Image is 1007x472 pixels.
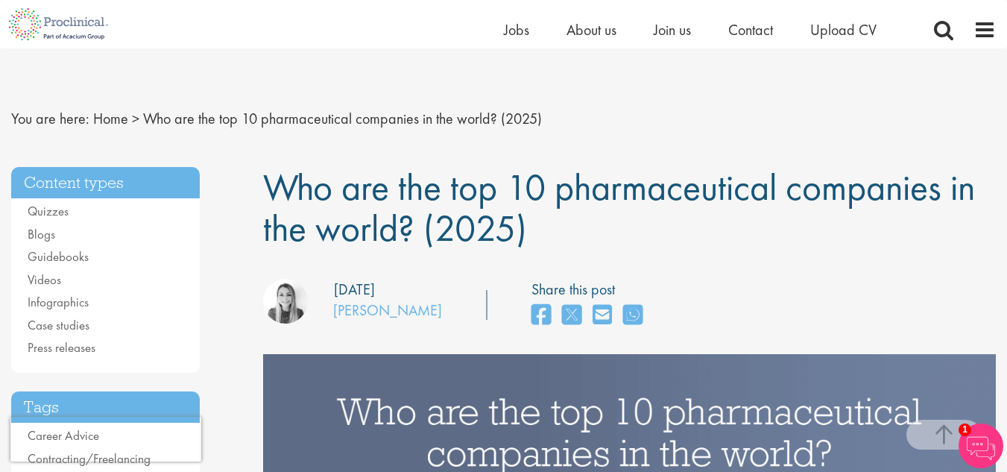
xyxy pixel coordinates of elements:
a: Contact [728,20,773,40]
iframe: reCAPTCHA [10,417,201,462]
a: Press releases [28,339,95,356]
span: 1 [959,424,971,436]
span: You are here: [11,109,89,128]
span: Who are the top 10 pharmaceutical companies in the world? (2025) [143,109,542,128]
span: > [132,109,139,128]
span: Who are the top 10 pharmaceutical companies in the world? (2025) [263,163,975,252]
div: [DATE] [334,279,375,300]
a: About us [566,20,616,40]
a: share on whats app [623,300,643,332]
a: share on email [593,300,612,332]
img: Chatbot [959,424,1003,468]
h3: Content types [11,167,200,199]
a: Videos [28,271,61,288]
label: Share this post [531,279,650,300]
a: [PERSON_NAME] [333,300,442,320]
h3: Tags [11,391,200,424]
a: Join us [654,20,691,40]
a: Upload CV [810,20,877,40]
a: Contracting/Freelancing [28,450,151,467]
a: Infographics [28,294,89,310]
a: Jobs [504,20,529,40]
a: Guidebooks [28,248,89,265]
a: Case studies [28,317,89,333]
a: Blogs [28,226,55,242]
a: share on twitter [562,300,581,332]
a: share on facebook [531,300,551,332]
a: Quizzes [28,203,69,219]
a: breadcrumb link [93,109,128,128]
img: Hannah Burke [263,279,308,324]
